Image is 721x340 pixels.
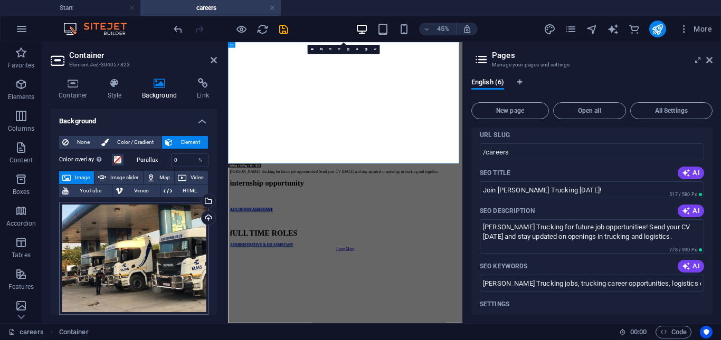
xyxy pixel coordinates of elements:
button: publish [649,21,666,37]
p: SEO Keywords [480,262,527,270]
span: Video [189,171,205,184]
p: Content [10,156,33,164]
a: Rotate left 90° [326,45,335,54]
button: undo [172,23,184,35]
span: Calculated pixel length in search results [667,246,704,254]
label: The page title in search results and browser tabs [480,169,510,177]
span: : [638,328,639,336]
button: 45% [419,23,457,35]
img: Editor Logo [61,23,140,35]
h2: Container [69,51,217,60]
button: Image slider [94,171,143,184]
span: All Settings [635,108,708,114]
button: Video [175,171,208,184]
a: Confirm ( Ctrl ⏎ ) [371,45,380,54]
button: HTML [160,184,208,197]
button: Map [144,171,174,184]
i: Design (Ctrl+Alt+Y) [544,23,556,35]
a: Select files from the file manager, stock photos, or upload file(s) [307,45,316,54]
a: Rotate right 90° [335,45,344,54]
a: Change orientation [344,45,353,54]
i: Publish [651,23,663,35]
input: Last part of the URL for this page [480,143,704,160]
button: AI [678,205,704,217]
h4: Background [51,109,217,128]
span: AI [682,169,700,177]
button: commerce [628,23,641,35]
button: reload [256,23,269,35]
h3: Manage your pages and settings [492,60,691,70]
button: AI [678,260,704,273]
h2: Pages [492,51,713,60]
span: Code [660,326,687,338]
p: Elements [8,93,35,101]
button: Element [162,136,208,149]
i: On resize automatically adjust zoom level to fit chosen device. [462,24,472,34]
nav: breadcrumb [59,326,89,338]
span: New page [476,108,544,114]
span: More [679,24,712,34]
button: New page [471,102,549,119]
button: save [277,23,290,35]
h4: Background [134,78,189,100]
i: Pages (Ctrl+Alt+S) [565,23,577,35]
a: Blur [353,45,362,54]
span: HTML [175,184,205,197]
p: SEO Description [480,207,535,215]
h3: Element #ed-304057823 [69,60,196,70]
span: None [72,136,94,149]
span: English (6) [471,76,504,91]
button: YouTube [59,184,112,197]
button: Code [656,326,691,338]
h4: Container [51,78,100,100]
h4: Style [100,78,134,100]
p: Accordion [6,219,36,228]
span: Click to select. Double-click to edit [59,326,89,338]
p: Features [8,283,34,291]
a: Crop mode [316,45,325,54]
button: Color / Gradient [98,136,162,149]
i: Navigator [586,23,598,35]
span: Image [74,171,91,184]
span: Open all [558,108,621,114]
a: Greyscale [362,45,371,54]
span: YouTube [72,184,109,197]
span: 517 / 580 Px [669,192,697,197]
span: Calculated pixel length in search results [667,191,704,198]
button: Usercentrics [700,326,713,338]
button: None [59,136,98,149]
h4: careers [140,2,281,14]
span: Color / Gradient [112,136,158,149]
div: eliastruckingweb25-PIkX3FnFi-2zSTS9n8hkIw.jpg [59,202,208,315]
span: Element [176,136,205,149]
button: All Settings [630,102,713,119]
label: Parallax [137,157,171,163]
i: Save (Ctrl+S) [278,23,290,35]
i: Commerce [628,23,640,35]
i: Reload page [257,23,269,35]
p: Columns [8,124,34,133]
label: Last part of the URL for this page [480,131,510,139]
input: The page title in search results and browser tabs [480,181,704,198]
button: AI [678,167,704,179]
h6: 45% [435,23,452,35]
span: Map [158,171,171,184]
i: Undo: Change image (Ctrl+Z) [172,23,184,35]
p: SEO Title [480,169,510,177]
span: AI [682,207,700,215]
button: pages [565,23,577,35]
button: More [675,21,716,37]
p: URL SLUG [480,131,510,139]
div: Language Tabs [471,78,713,98]
i: AI Writer [607,23,619,35]
label: Color overlay [59,153,112,166]
button: navigator [586,23,599,35]
p: Settings [480,300,509,308]
a: Click to cancel selection. Double-click to open Pages [8,326,44,338]
h6: Session time [619,326,647,338]
h4: Link [189,78,217,100]
span: Vimeo [126,184,156,197]
span: Image slider [109,171,139,184]
button: Click here to leave preview mode and continue editing [235,23,248,35]
button: design [544,23,556,35]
